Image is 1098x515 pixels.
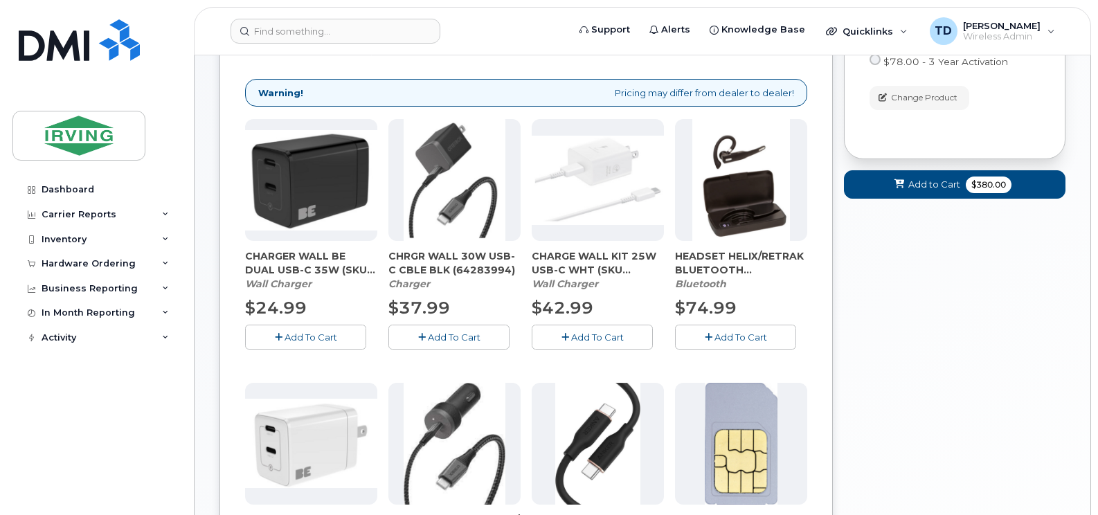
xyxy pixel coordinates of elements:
[532,136,664,225] img: CHARGE_WALL_KIT_25W_USB-C_WHT.png
[844,170,1065,199] button: Add to Cart $380.00
[245,399,377,487] img: BE.png
[705,383,778,505] img: multisim.png
[532,298,593,318] span: $42.99
[870,54,881,65] input: $78.00 - 3 Year Activation
[571,332,624,343] span: Add To Cart
[404,119,505,241] img: chrgr_wall_30w_-_blk.png
[883,56,1008,67] span: $78.00 - 3 Year Activation
[428,332,480,343] span: Add To Cart
[920,17,1065,45] div: Tricia Downard
[908,178,960,191] span: Add to Cart
[721,23,805,37] span: Knowledge Base
[963,31,1041,42] span: Wireless Admin
[675,249,807,277] span: HEADSET HELIX/RETRAK BLUETOOTH (64254889)
[245,130,377,231] img: CHARGER_WALL_BE_DUAL_USB-C_35W.png
[245,249,377,291] div: CHARGER WALL BE DUAL USB-C 35W (SKU 64281532)
[692,119,791,241] img: download.png
[258,87,303,100] strong: Warning!
[675,249,807,291] div: HEADSET HELIX/RETRAK BLUETOOTH (64254889)
[388,249,521,291] div: CHRGR WALL 30W USB-C CBLE BLK (64283994)
[231,19,440,44] input: Find something...
[245,249,377,277] span: CHARGER WALL BE DUAL USB-C 35W (SKU 64281532)
[963,20,1041,31] span: [PERSON_NAME]
[388,298,450,318] span: $37.99
[388,249,521,277] span: CHRGR WALL 30W USB-C CBLE BLK (64283994)
[285,332,337,343] span: Add To Cart
[843,26,893,37] span: Quicklinks
[388,278,430,290] em: Charger
[591,23,630,37] span: Support
[388,325,510,349] button: Add To Cart
[532,249,664,291] div: CHARGE WALL KIT 25W USB-C WHT (SKU 64287309)
[245,325,366,349] button: Add To Cart
[816,17,917,45] div: Quicklinks
[935,23,952,39] span: TD
[675,278,726,290] em: Bluetooth
[532,249,664,277] span: CHARGE WALL KIT 25W USB-C WHT (SKU 64287309)
[555,383,641,505] img: ACCUS210715h8yE8.jpg
[966,177,1011,193] span: $380.00
[714,332,767,343] span: Add To Cart
[532,325,653,349] button: Add To Cart
[404,383,505,505] img: download.jpg
[245,298,307,318] span: $24.99
[245,278,312,290] em: Wall Charger
[870,86,969,110] button: Change Product
[675,325,796,349] button: Add To Cart
[245,79,807,107] div: Pricing may differ from dealer to dealer!
[891,91,957,104] span: Change Product
[675,298,737,318] span: $74.99
[640,16,700,44] a: Alerts
[532,278,598,290] em: Wall Charger
[570,16,640,44] a: Support
[700,16,815,44] a: Knowledge Base
[661,23,690,37] span: Alerts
